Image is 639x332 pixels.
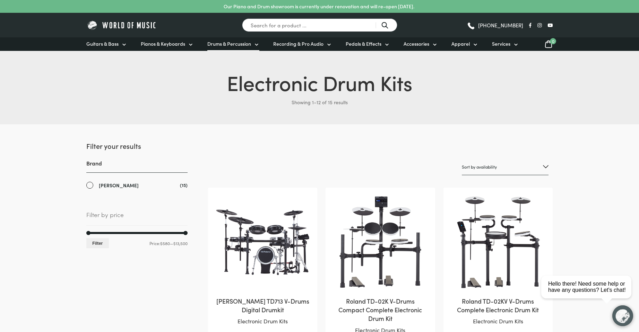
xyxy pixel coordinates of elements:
[86,210,188,226] span: Filter by price
[86,40,119,47] span: Guitars & Bass
[333,195,428,290] img: Roland TD-02K V-Drums Compact Complete Electronic Drum Kit Front
[86,159,188,173] h3: Brand
[404,40,429,47] span: Accessories
[215,297,310,314] h2: [PERSON_NAME] TD713 V-Drums Digital Drumkit
[207,40,251,47] span: Drums & Percussion
[180,181,188,189] span: (15)
[451,40,470,47] span: Apparel
[242,18,397,32] input: Search for a product ...
[224,3,414,10] p: Our Piano and Drum showroom is currently under renovation and will re-open [DATE].
[215,317,310,326] p: Electronic Drum Kits
[141,40,185,47] span: Pianos & Keyboards
[462,159,549,175] select: Shop order
[86,238,188,248] div: Price: —
[86,20,157,30] img: World of Music
[346,40,381,47] span: Pedals & Effects
[173,240,188,246] span: $13,500
[86,238,109,248] button: Filter
[550,38,556,44] span: 0
[160,240,170,246] span: $580
[273,40,323,47] span: Recording & Pro Audio
[478,23,523,28] span: [PHONE_NUMBER]
[450,195,546,290] img: Roland TD-02KV V-Drums Complete Electronic Drum Kit Front
[86,141,188,151] h2: Filter your results
[450,297,546,314] h2: Roland TD-02KV V-Drums Complete Electronic Drum Kit
[467,20,523,30] a: [PHONE_NUMBER]
[86,68,553,97] h1: Electronic Drum Kits
[492,40,510,47] span: Services
[86,159,188,189] div: Brand
[215,195,310,290] img: Roland TD713 V-Drums Digital Drumkit Front
[99,181,139,189] span: [PERSON_NAME]
[86,97,553,108] p: Showing 1–12 of 15 results
[538,256,639,332] iframe: Chat with our support team
[86,181,188,189] a: [PERSON_NAME]
[333,297,428,323] h2: Roland TD-02K V-Drums Compact Complete Electronic Drum Kit
[450,317,546,326] p: Electronic Drum Kits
